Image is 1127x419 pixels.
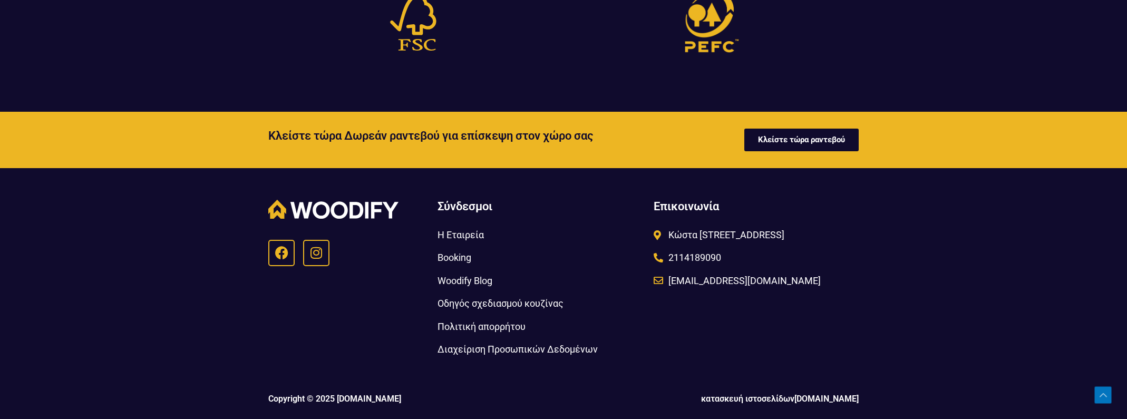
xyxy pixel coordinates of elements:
[268,130,705,142] h2: Κλείστε τώρα Δωρεάν ραντεβού για επίσκεψη στον χώρο σας
[569,395,859,403] p: κατασκευή ιστοσελίδων
[438,318,643,335] a: Πολιτική απορρήτου
[268,200,399,218] img: Woodify
[438,200,492,213] span: Σύνδεσμοι
[438,340,598,358] span: Διαχείριση Προσωπικών Δεδομένων
[438,226,643,243] a: Η Εταιρεία
[654,200,719,213] span: Επικοινωνία
[438,249,471,266] span: Booking
[438,295,563,312] span: Οδηγός σχεδιασμού κουζίνας
[654,272,857,289] a: [EMAIL_ADDRESS][DOMAIN_NAME]
[438,318,526,335] span: Πολιτική απορρήτου
[794,394,859,404] a: [DOMAIN_NAME]
[438,249,643,266] a: Booking
[438,295,643,312] a: Οδηγός σχεδιασμού κουζίνας
[654,226,857,243] a: Κώστα [STREET_ADDRESS]
[666,249,721,266] span: 2114189090
[666,226,784,243] span: Κώστα [STREET_ADDRESS]
[438,226,484,243] span: Η Εταιρεία
[438,272,492,289] span: Woodify Blog
[268,395,558,403] p: Copyright © 2025 [DOMAIN_NAME]
[654,249,857,266] a: 2114189090
[438,340,643,358] a: Διαχείριση Προσωπικών Δεδομένων
[438,272,643,289] a: Woodify Blog
[744,129,859,151] a: Κλείστε τώρα ραντεβού
[666,272,821,289] span: [EMAIL_ADDRESS][DOMAIN_NAME]
[758,136,845,144] span: Κλείστε τώρα ραντεβού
